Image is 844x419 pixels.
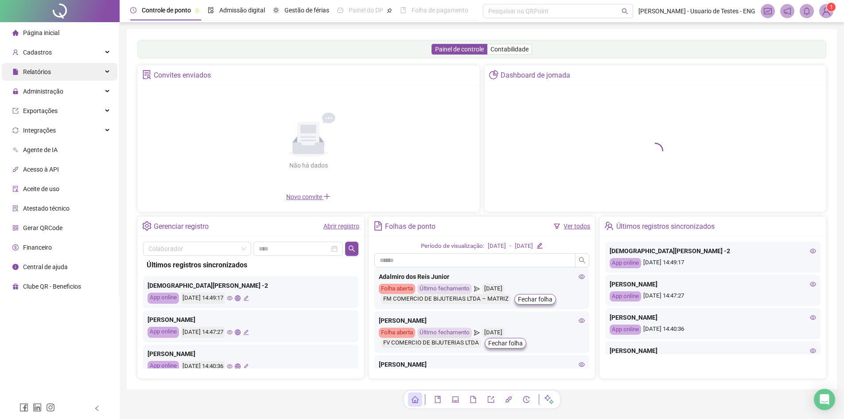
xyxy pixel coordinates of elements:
a: Abrir registro [323,223,359,230]
div: [DATE] [482,328,505,338]
div: [PERSON_NAME] [610,346,816,356]
div: Adalmiro dos Reis Junior [379,272,585,282]
span: laptop [452,396,459,403]
button: Fechar folha [514,294,556,305]
span: Acesso à API [23,166,59,173]
span: [PERSON_NAME] - Usuario de Testes - ENG [638,6,755,16]
span: send [474,328,480,338]
span: dashboard [337,7,343,13]
span: eye [810,281,816,287]
span: Folha de pagamento [412,7,468,14]
div: [PERSON_NAME] [148,349,354,359]
span: book [434,396,441,403]
div: [DATE] 14:49:17 [610,258,816,268]
div: [DATE] 14:47:27 [181,327,225,338]
span: Painel do DP [349,7,383,14]
span: loading [644,139,666,161]
span: edit [243,295,249,301]
div: [DEMOGRAPHIC_DATA][PERSON_NAME] -2 [610,246,816,256]
span: solution [12,205,19,211]
span: eye [227,329,233,335]
div: - [510,242,511,251]
span: file [470,396,477,403]
span: eye [579,361,585,368]
span: book [400,7,406,13]
div: [PERSON_NAME] [610,313,816,322]
div: [DATE] 14:49:17 [181,293,225,304]
span: edit [537,243,542,248]
span: Painel de controle [435,46,484,53]
span: Página inicial [23,29,59,36]
span: Central de ajuda [23,263,68,270]
div: App online [148,361,179,372]
div: App online [610,325,641,335]
span: notification [783,7,791,15]
span: edit [243,364,249,369]
span: home [12,30,19,36]
div: App online [148,293,179,304]
span: eye [227,295,233,301]
span: user-add [12,49,19,55]
span: eye [810,314,816,321]
span: Relatórios [23,68,51,75]
span: facebook [19,403,28,412]
span: Atestado técnico [23,205,70,212]
div: Dashboard de jornada [501,68,570,83]
span: plus [323,193,331,200]
span: file-done [208,7,214,13]
span: team [604,221,614,231]
span: Admissão digital [219,7,265,14]
span: eye [579,317,585,324]
span: pushpin [194,8,200,13]
div: [DATE] 14:40:36 [610,325,816,335]
div: App online [610,291,641,302]
div: [DATE] [515,242,533,251]
span: Clube QR - Beneficios [23,283,81,290]
span: edit [243,329,249,335]
div: [DATE] 14:47:27 [610,291,816,302]
div: FV COMERCIO DE BIJUTERIAS LTDA [381,338,481,348]
span: file-text [373,221,383,231]
div: [DATE] [488,242,506,251]
span: sync [12,127,19,133]
span: Integrações [23,127,56,134]
div: Folha aberta [379,284,415,294]
span: Aceite de uso [23,185,59,192]
span: dollar [12,244,19,251]
a: Ver todos [564,223,590,230]
div: Folhas de ponto [385,219,436,234]
span: qrcode [12,225,19,231]
div: Último fechamento [417,328,472,338]
span: search [348,245,355,252]
div: Não há dados [268,161,349,170]
div: Convites enviados [154,68,211,83]
div: [PERSON_NAME] [379,316,585,325]
div: [PERSON_NAME] [610,279,816,289]
span: Contabilidade [490,46,529,53]
span: setting [142,221,152,231]
span: Novo convite [286,193,331,200]
span: global [235,295,241,301]
span: global [235,364,241,369]
span: gift [12,283,19,290]
span: Cadastros [23,49,52,56]
button: Fechar folha [485,338,526,349]
span: eye [810,248,816,254]
div: Open Intercom Messenger [814,389,835,410]
span: audit [12,186,19,192]
span: api [12,166,19,172]
div: Gerenciar registro [154,219,209,234]
span: Administração [23,88,63,95]
div: Últimos registros sincronizados [616,219,715,234]
span: solution [142,70,152,79]
span: global [235,329,241,335]
span: pushpin [387,8,392,13]
span: filter [554,223,560,229]
span: eye [579,274,585,280]
div: [DEMOGRAPHIC_DATA][PERSON_NAME] -2 [148,281,354,290]
span: fund [764,7,772,15]
span: info-circle [12,264,19,270]
div: [PERSON_NAME] [148,315,354,325]
div: FM COMERCIO DE BIJUTERIAS LTDA – MATRIZ [381,294,511,304]
span: Fechar folha [518,294,552,304]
